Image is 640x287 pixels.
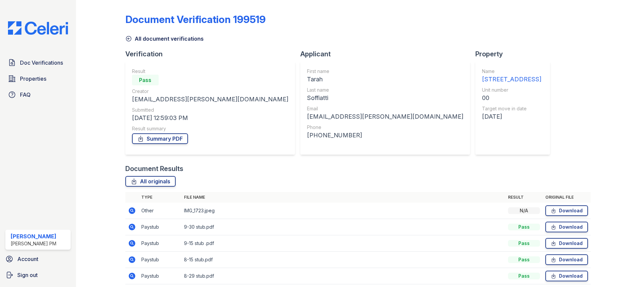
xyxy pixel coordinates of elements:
[139,192,181,203] th: Type
[132,68,288,75] div: Result
[482,68,541,84] a: Name [STREET_ADDRESS]
[307,124,463,131] div: Phone
[132,88,288,95] div: Creator
[125,35,204,43] a: All document verifications
[11,240,56,247] div: [PERSON_NAME] PM
[181,252,505,268] td: 8-15 stub.pdf
[482,112,541,121] div: [DATE]
[181,192,505,203] th: File name
[475,49,555,59] div: Property
[3,21,73,35] img: CE_Logo_Blue-a8612792a0a2168367f1c8372b55b34899dd931a85d93a1a3d3e32e68fde9ad4.png
[20,75,46,83] span: Properties
[307,131,463,140] div: [PHONE_NUMBER]
[181,219,505,235] td: 9-30 stub.pdf
[508,207,540,214] div: N/A
[508,273,540,279] div: Pass
[125,164,183,173] div: Document Results
[125,13,266,25] div: Document Verification 199519
[508,256,540,263] div: Pass
[508,224,540,230] div: Pass
[20,59,63,67] span: Doc Verifications
[307,93,463,103] div: Soffiatti
[3,252,73,266] a: Account
[5,72,71,85] a: Properties
[300,49,475,59] div: Applicant
[545,254,588,265] a: Download
[132,133,188,144] a: Summary PDF
[545,205,588,216] a: Download
[482,105,541,112] div: Target move in date
[508,240,540,247] div: Pass
[132,95,288,104] div: [EMAIL_ADDRESS][PERSON_NAME][DOMAIN_NAME]
[307,112,463,121] div: [EMAIL_ADDRESS][PERSON_NAME][DOMAIN_NAME]
[482,68,541,75] div: Name
[505,192,543,203] th: Result
[20,91,31,99] span: FAQ
[139,219,181,235] td: Paystub
[307,105,463,112] div: Email
[545,222,588,232] a: Download
[125,49,300,59] div: Verification
[307,87,463,93] div: Last name
[17,255,38,263] span: Account
[543,192,591,203] th: Original file
[482,87,541,93] div: Unit number
[132,113,288,123] div: [DATE] 12:59:03 PM
[17,271,38,279] span: Sign out
[545,271,588,281] a: Download
[5,56,71,69] a: Doc Verifications
[139,252,181,268] td: Paystub
[132,107,288,113] div: Submitted
[125,176,176,187] a: All originals
[139,203,181,219] td: Other
[181,268,505,284] td: 8-29 stub.pdf
[132,125,288,132] div: Result summary
[545,238,588,249] a: Download
[181,203,505,219] td: IMG_1723.jpeg
[139,268,181,284] td: Paystub
[139,235,181,252] td: Paystub
[11,232,56,240] div: [PERSON_NAME]
[307,75,463,84] div: Tarah
[307,68,463,75] div: First name
[5,88,71,101] a: FAQ
[482,75,541,84] div: [STREET_ADDRESS]
[132,75,159,85] div: Pass
[3,268,73,282] a: Sign out
[181,235,505,252] td: 9-15 stub .pdf
[482,93,541,103] div: 00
